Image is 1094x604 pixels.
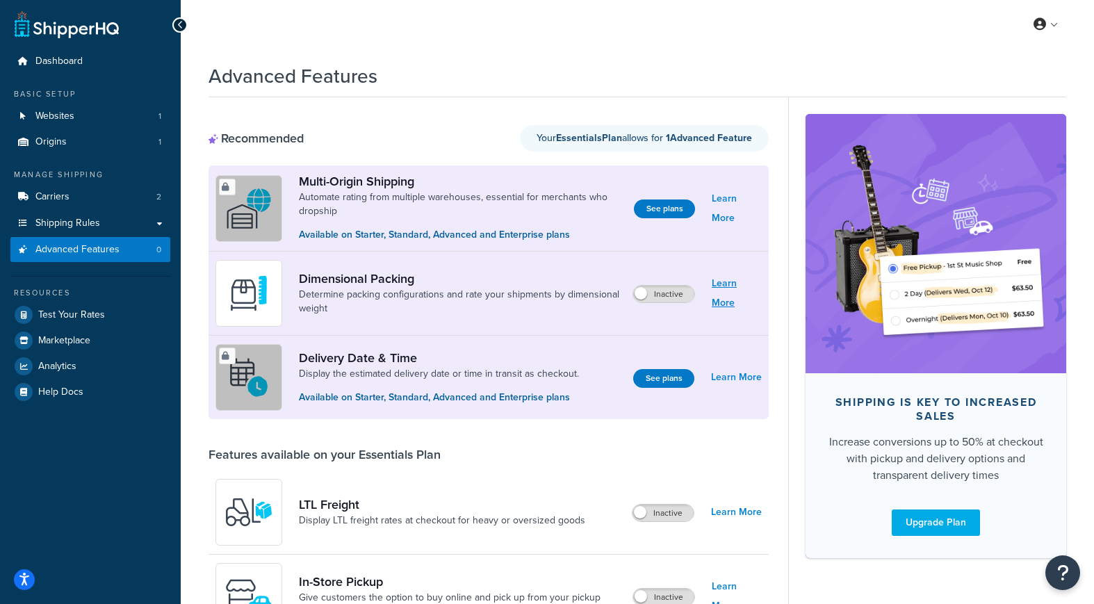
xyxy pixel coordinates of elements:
[10,237,170,263] li: Advanced Features
[299,367,579,381] a: Display the estimated delivery date or time in transit as checkout.
[10,237,170,263] a: Advanced Features0
[299,350,579,366] a: Delivery Date & Time
[826,135,1045,352] img: feature-image-bc-upgrade-63323b7e0001f74ee9b4b6549f3fc5de0323d87a30a5703426337501b3dadfb7.png
[10,49,170,74] a: Dashboard
[633,286,694,302] label: Inactive
[828,395,1044,423] div: Shipping is key to increased sales
[35,244,120,256] span: Advanced Features
[299,190,623,218] a: Automate rating from multiple warehouses, essential for merchants who dropship
[892,509,980,536] a: Upgrade Plan
[10,379,170,405] a: Help Docs
[156,191,161,203] span: 2
[299,227,623,243] p: Available on Starter, Standard, Advanced and Enterprise plans
[158,111,161,122] span: 1
[712,274,762,313] a: Learn More
[224,488,273,537] img: y79ZsPf0fXUFUhFXDzUgf+ktZg5F2+ohG75+v3d2s1D9TjoU8PiyCIluIjV41seZevKCRuEjTPPOKHJsQcmKCXGdfprl3L4q7...
[10,287,170,299] div: Resources
[537,131,666,145] span: Your allows for
[556,131,622,145] strong: Essentials Plan
[712,189,762,228] a: Learn More
[10,88,170,100] div: Basic Setup
[38,386,83,398] span: Help Docs
[633,369,694,388] button: See plans
[35,218,100,229] span: Shipping Rules
[35,136,67,148] span: Origins
[10,328,170,353] a: Marketplace
[10,302,170,327] a: Test Your Rates
[38,361,76,373] span: Analytics
[209,63,377,90] h1: Advanced Features
[209,447,441,462] div: Features available on your Essentials Plan
[35,56,83,67] span: Dashboard
[38,309,105,321] span: Test Your Rates
[711,503,762,522] a: Learn More
[299,514,585,528] a: Display LTL freight rates at checkout for heavy or oversized goods
[35,111,74,122] span: Websites
[666,131,752,145] strong: 1 Advanced Feature
[632,505,694,521] label: Inactive
[10,104,170,129] li: Websites
[10,169,170,181] div: Manage Shipping
[299,174,623,189] a: Multi-Origin Shipping
[10,354,170,379] a: Analytics
[634,199,695,218] button: See plans
[828,434,1044,484] div: Increase conversions up to 50% at checkout with pickup and delivery options and transparent deliv...
[224,269,273,318] img: DTVBYsAAAAAASUVORK5CYII=
[10,211,170,236] a: Shipping Rules
[299,497,585,512] a: LTL Freight
[299,271,621,286] a: Dimensional Packing
[299,288,621,316] a: Determine packing configurations and rate your shipments by dimensional weight
[10,184,170,210] a: Carriers2
[158,136,161,148] span: 1
[711,368,762,387] a: Learn More
[209,131,304,146] div: Recommended
[156,244,161,256] span: 0
[10,184,170,210] li: Carriers
[10,129,170,155] li: Origins
[35,191,70,203] span: Carriers
[299,574,621,589] a: In-Store Pickup
[38,335,90,347] span: Marketplace
[10,129,170,155] a: Origins1
[1045,555,1080,590] button: Open Resource Center
[299,390,579,405] p: Available on Starter, Standard, Advanced and Enterprise plans
[10,104,170,129] a: Websites1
